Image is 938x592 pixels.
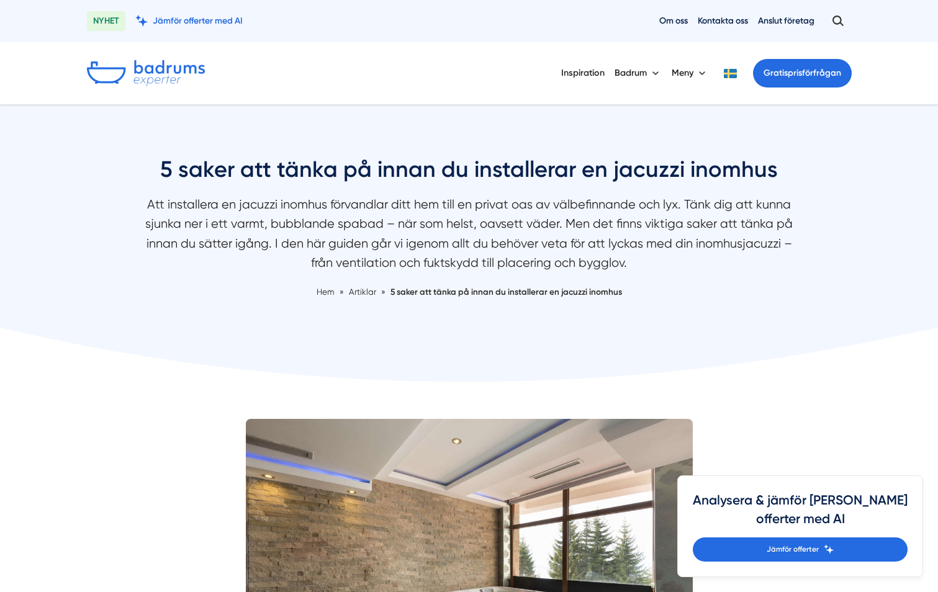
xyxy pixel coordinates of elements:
button: Badrum [615,57,662,89]
img: Badrumsexperter.se logotyp [87,60,205,86]
span: Jämför offerter [767,544,819,555]
a: Inspiration [561,57,605,89]
span: » [340,285,344,298]
a: Jämför offerter [693,537,908,562]
p: Att installera en jacuzzi inomhus förvandlar ditt hem till en privat oas av välbefinnande och lyx... [140,195,798,279]
a: Om oss [659,15,688,27]
span: Jämför offerter med AI [153,15,243,27]
button: Meny [672,57,708,89]
a: 5 saker att tänka på innan du installerar en jacuzzi inomhus [390,287,622,297]
a: Artiklar [349,287,378,297]
span: Gratis [764,68,788,78]
span: NYHET [87,11,125,31]
a: Kontakta oss [698,15,748,27]
h4: Analysera & jämför [PERSON_NAME] offerter med AI [693,491,908,537]
span: » [381,285,386,298]
a: Jämför offerter med AI [135,15,243,27]
h1: 5 saker att tänka på innan du installerar en jacuzzi inomhus [140,155,798,195]
a: Anslut företag [758,15,814,27]
span: Artiklar [349,287,376,297]
a: Gratisprisförfrågan [753,59,852,87]
a: Hem [317,287,335,297]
